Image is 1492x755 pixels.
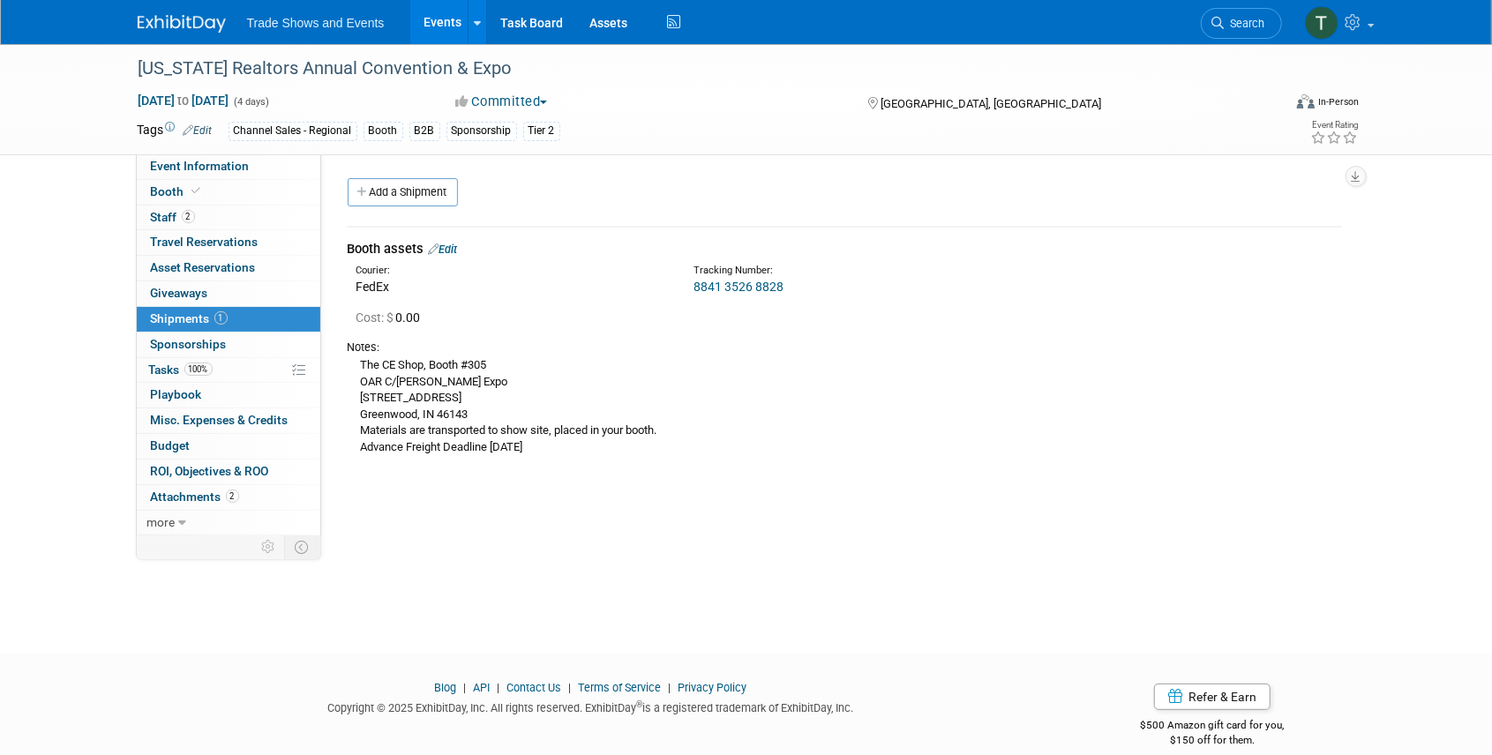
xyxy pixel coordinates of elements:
div: Event Format [1178,92,1360,118]
div: Event Rating [1310,121,1358,130]
div: Booth assets [348,240,1342,258]
a: Travel Reservations [137,230,320,255]
div: Copyright © 2025 ExhibitDay, Inc. All rights reserved. ExhibitDay is a registered trademark of Ex... [138,696,1045,716]
a: Sponsorships [137,333,320,357]
a: Tasks100% [137,358,320,383]
img: Tiff Wagner [1305,6,1338,40]
a: Shipments1 [137,307,320,332]
span: [GEOGRAPHIC_DATA], [GEOGRAPHIC_DATA] [881,97,1101,110]
span: [DATE] [DATE] [138,93,230,108]
a: ROI, Objectives & ROO [137,460,320,484]
a: Privacy Policy [678,681,746,694]
a: Edit [429,243,458,256]
span: Tasks [149,363,213,377]
span: Misc. Expenses & Credits [151,413,289,427]
span: 0.00 [356,310,428,325]
div: Booth [364,122,403,140]
span: Cost: $ [356,310,396,325]
a: Attachments2 [137,485,320,510]
div: In-Person [1317,95,1359,108]
a: Contact Us [506,681,561,694]
a: Misc. Expenses & Credits [137,408,320,433]
a: Add a Shipment [348,178,458,206]
span: 100% [184,363,213,376]
a: Terms of Service [578,681,661,694]
span: Travel Reservations [151,235,259,249]
span: more [147,515,176,529]
div: $150 off for them. [1070,733,1355,748]
div: B2B [409,122,440,140]
div: Channel Sales - Regional [229,122,357,140]
span: Shipments [151,311,228,325]
div: The CE Shop, Booth #305 OAR C/[PERSON_NAME] Expo [STREET_ADDRESS] Greenwood, IN 46143 Materials a... [348,355,1342,456]
div: FedEx [356,278,667,295]
div: Tracking Number: [694,264,1089,278]
a: Budget [137,434,320,459]
span: | [492,681,504,694]
a: API [473,681,490,694]
span: Trade Shows and Events [247,16,385,30]
span: Asset Reservations [151,260,256,274]
a: Search [1201,8,1282,39]
td: Toggle Event Tabs [284,535,320,558]
span: | [459,681,470,694]
img: ExhibitDay [138,15,226,33]
a: Event Information [137,154,320,179]
div: $500 Amazon gift card for you, [1070,706,1355,747]
a: Asset Reservations [137,256,320,280]
a: 8841 3526 8828 [694,280,783,294]
span: (4 days) [233,96,270,108]
sup: ® [636,699,642,709]
a: Playbook [137,383,320,407]
td: Tags [138,121,213,141]
a: Refer & Earn [1154,684,1271,710]
a: more [137,511,320,535]
a: Edit [184,124,213,137]
span: Playbook [151,387,202,401]
span: Budget [151,438,191,452]
span: | [564,681,575,694]
span: to [176,93,192,108]
span: 2 [226,490,239,503]
div: [US_STATE] Realtors Annual Convention & Expo [132,53,1256,85]
span: 2 [182,210,195,223]
i: Booth reservation complete [192,186,201,196]
span: Booth [151,184,205,198]
a: Booth [137,180,320,205]
span: | [664,681,675,694]
span: Staff [151,210,195,224]
span: 1 [214,311,228,325]
button: Committed [449,93,554,111]
span: Sponsorships [151,337,227,351]
div: Courier: [356,264,667,278]
img: Format-Inperson.png [1297,94,1315,108]
a: Staff2 [137,206,320,230]
span: Attachments [151,490,239,504]
td: Personalize Event Tab Strip [254,535,285,558]
div: Sponsorship [446,122,517,140]
span: Giveaways [151,286,208,300]
span: ROI, Objectives & ROO [151,464,269,478]
a: Blog [434,681,456,694]
span: Event Information [151,159,250,173]
a: Giveaways [137,281,320,306]
div: Tier 2 [523,122,560,140]
span: Search [1225,17,1265,30]
div: Notes: [348,340,1342,355]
